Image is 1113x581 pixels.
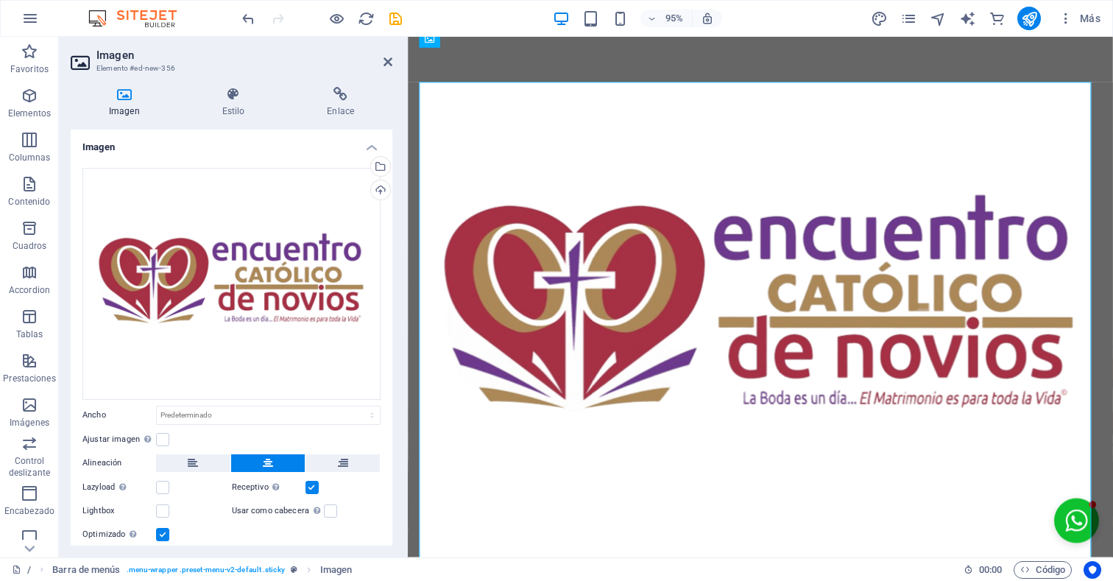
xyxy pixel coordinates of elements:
i: Navegador [930,10,947,27]
i: Al redimensionar, ajustar el nivel de zoom automáticamente para ajustarse al dispositivo elegido. [701,12,714,25]
h4: Estilo [184,87,289,118]
p: Encabezado [4,505,54,517]
button: undo [239,10,257,27]
i: Volver a cargar página [358,10,375,27]
h4: Enlace [289,87,392,118]
i: AI Writer [959,10,976,27]
h6: Tiempo de la sesión [964,561,1003,579]
button: reload [357,10,375,27]
nav: breadcrumb [52,561,352,579]
h4: Imagen [71,130,392,156]
button: design [870,10,888,27]
label: Usar como cabecera [232,502,325,520]
p: Columnas [9,152,51,163]
button: Open chat window [680,486,727,533]
label: Lightbox [82,502,156,520]
p: Prestaciones [3,373,55,384]
div: Logo2025-horizontal1-m17jzgG1t0iB0y6PQF0Q-Q.png [82,168,381,400]
span: Haz clic para seleccionar y doble clic para editar [52,561,120,579]
span: : [989,564,992,575]
label: Alineación [82,454,156,472]
a: Haz clic para cancelar la selección y doble clic para abrir páginas [12,561,31,579]
p: Tablas [16,328,43,340]
button: Más [1053,7,1106,30]
button: commerce [988,10,1006,27]
button: pages [900,10,917,27]
p: Cuadros [13,240,47,252]
p: Contenido [8,196,50,208]
span: Código [1020,561,1065,579]
i: Diseño (Ctrl+Alt+Y) [871,10,888,27]
label: Ancho [82,411,156,419]
h2: Imagen [96,49,392,62]
span: Haz clic para seleccionar y doble clic para editar [320,561,353,579]
h4: Imagen [71,87,184,118]
p: Accordion [9,284,50,296]
span: Más [1059,11,1100,26]
p: Elementos [8,108,51,119]
i: Deshacer: Cambiar imagen (Ctrl+Z) [240,10,257,27]
label: Ajustar imagen [82,431,156,448]
h3: Elemento #ed-new-356 [96,62,363,75]
button: save [386,10,404,27]
button: navigator [929,10,947,27]
button: Código [1014,561,1072,579]
p: Favoritos [10,63,49,75]
button: text_generator [958,10,976,27]
i: Comercio [989,10,1006,27]
button: 95% [640,10,693,27]
i: Este elemento es un preajuste personalizable [291,566,297,574]
p: Imágenes [10,417,49,429]
h6: 95% [662,10,686,27]
button: publish [1017,7,1041,30]
i: Páginas (Ctrl+Alt+S) [900,10,917,27]
button: Usercentrics [1084,561,1101,579]
label: Lazyload [82,479,156,496]
button: Haz clic para salir del modo de previsualización y seguir editando [328,10,345,27]
label: Optimizado [82,526,156,543]
span: . menu-wrapper .preset-menu-v2-default .sticky [127,561,285,579]
span: 00 00 [979,561,1002,579]
i: Publicar [1021,10,1038,27]
i: Guardar (Ctrl+S) [387,10,404,27]
img: Editor Logo [85,10,195,27]
label: Receptivo [232,479,305,496]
